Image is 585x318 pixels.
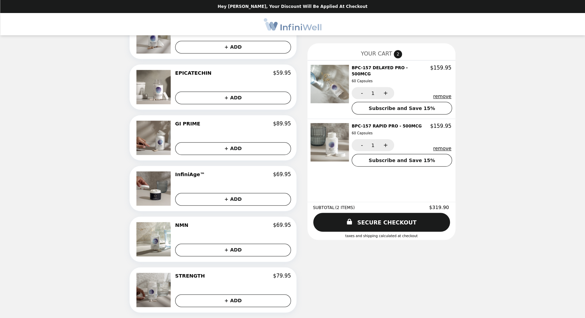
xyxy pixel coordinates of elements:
[136,273,172,307] img: STRENGTH
[273,171,291,178] p: $69.95
[175,91,291,104] button: + ADD
[430,65,451,71] p: $159.95
[175,142,291,155] button: + ADD
[175,70,214,76] h2: EPICATECHIN
[136,70,172,104] img: EPICATECHIN
[175,41,291,53] button: + ADD
[175,244,291,256] button: + ADD
[352,139,370,151] button: -
[175,222,191,228] h2: NMN
[352,123,424,136] h2: BPC-157 RAPID PRO - 500MCG
[394,50,402,58] span: 2
[136,171,172,206] img: InfiniAge™
[352,102,452,114] button: Subscribe and Save 15%
[430,123,451,129] p: $159.95
[433,94,451,99] button: remove
[218,4,367,9] p: Hey [PERSON_NAME], your discount will be applied at checkout
[136,222,172,256] img: NMN
[352,78,427,84] div: 60 Capsules
[371,90,375,96] span: 1
[136,121,172,155] img: GI PRIME
[175,294,291,307] button: + ADD
[313,205,335,210] span: SUBTOTAL
[429,205,450,210] span: $319.90
[313,213,450,232] a: SECURE CHECKOUT
[375,87,394,99] button: +
[352,87,370,99] button: -
[273,273,291,279] p: $79.95
[352,65,430,84] h2: BPC-157 DELAYED PRO - 500MCG
[313,234,450,238] div: Taxes and Shipping calculated at checkout
[175,273,208,279] h2: STRENGTH
[371,143,375,148] span: 1
[352,154,452,167] button: Subscribe and Save 15%
[433,146,451,151] button: remove
[175,121,203,127] h2: GI PRIME
[335,205,355,210] span: ( 2 ITEMS )
[310,65,351,103] img: BPC-157 DELAYED PRO - 500MCG
[175,193,291,206] button: + ADD
[310,123,351,161] img: BPC-157 RAPID PRO - 500MCG
[352,130,422,136] div: 60 Capsules
[273,121,291,127] p: $89.95
[273,70,291,76] p: $59.95
[361,50,392,57] span: YOUR CART
[175,171,208,178] h2: InfiniAge™
[264,17,321,31] img: Brand Logo
[273,222,291,228] p: $69.95
[375,139,394,151] button: +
